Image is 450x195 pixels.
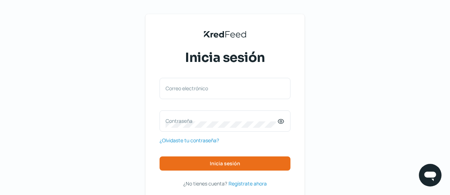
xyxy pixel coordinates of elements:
button: Inicia sesión [160,156,290,171]
label: Correo electrónico [166,85,277,92]
span: Inicia sesión [185,49,265,67]
span: ¿No tienes cuenta? [183,180,227,187]
span: Inicia sesión [210,161,240,166]
img: chatIcon [423,168,437,182]
a: Regístrate ahora [229,179,267,188]
a: ¿Olvidaste tu contraseña? [160,136,219,145]
label: Contraseña [166,117,277,124]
